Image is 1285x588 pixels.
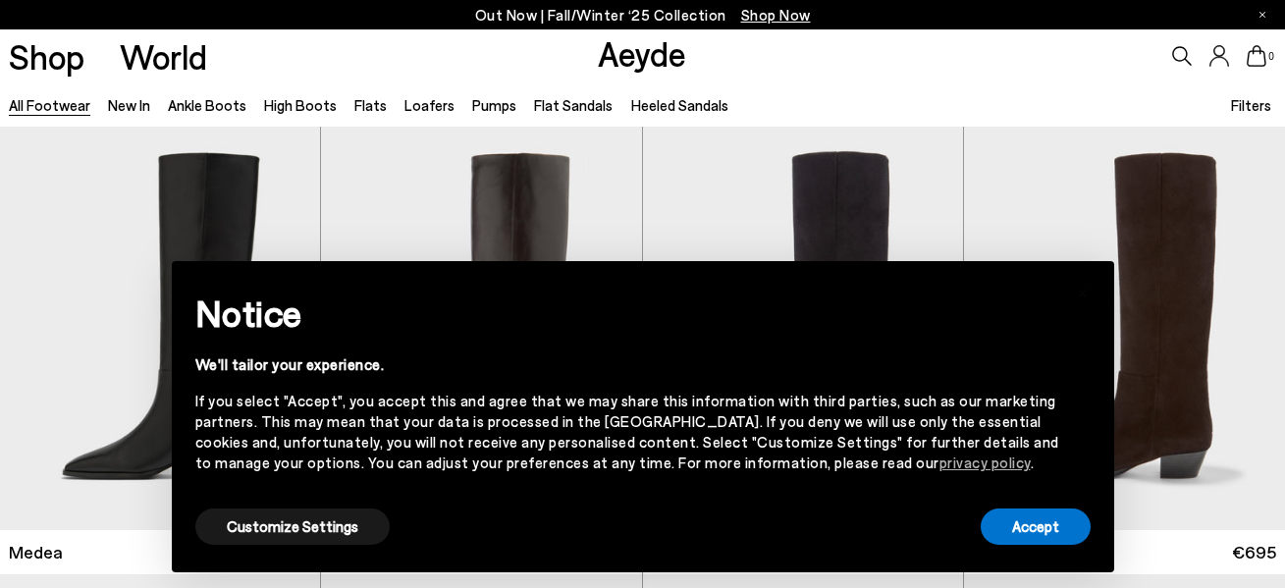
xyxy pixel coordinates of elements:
a: privacy policy [939,454,1031,471]
h2: Notice [195,288,1059,339]
div: We'll tailor your experience. [195,354,1059,375]
div: If you select "Accept", you accept this and agree that we may share this information with third p... [195,391,1059,473]
button: Customize Settings [195,508,390,545]
button: Accept [981,508,1091,545]
button: Close this notice [1059,267,1106,314]
span: × [1076,276,1090,304]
